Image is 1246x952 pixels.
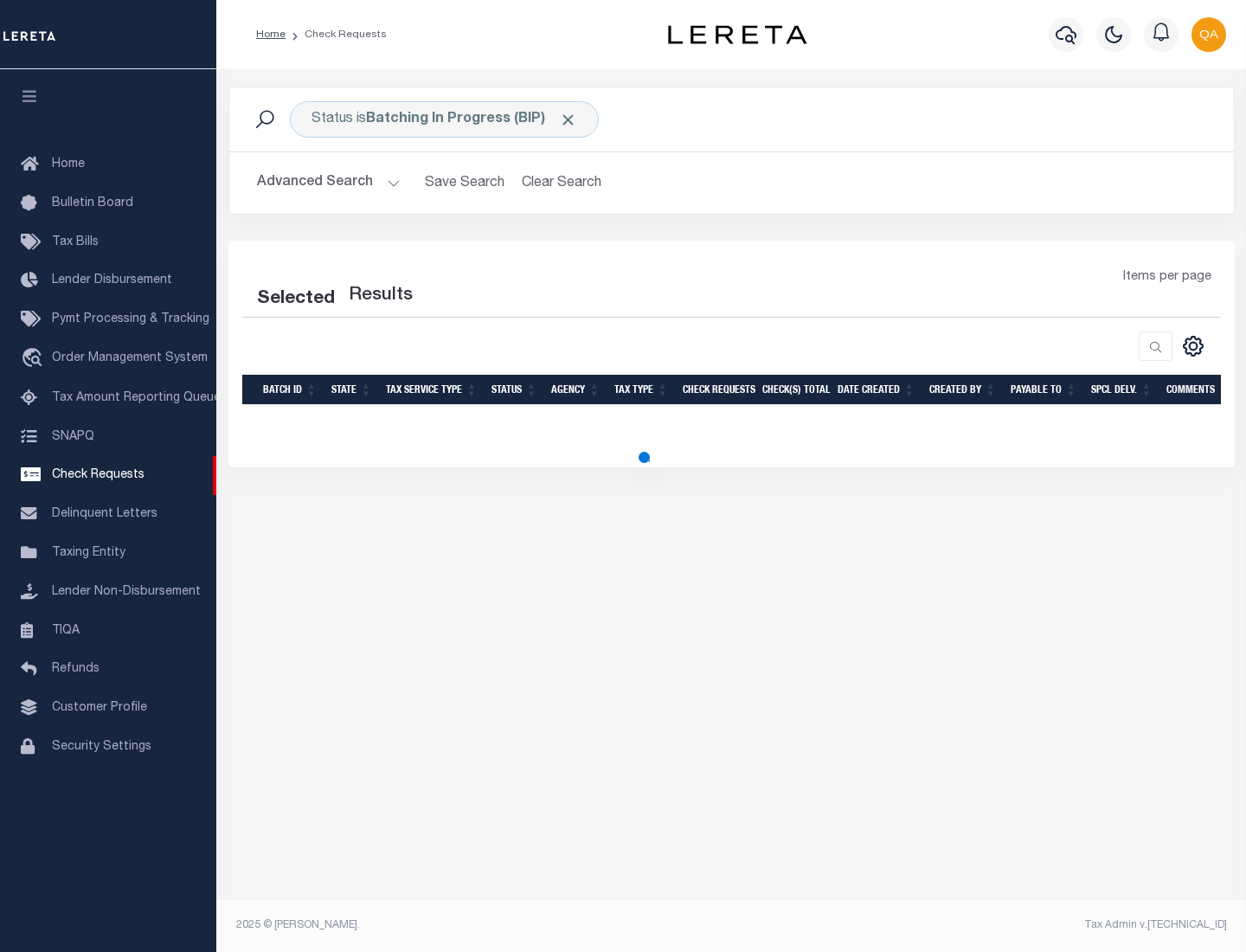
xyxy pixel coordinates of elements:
[286,27,387,42] li: Check Requests
[52,469,145,481] span: Check Requests
[1191,17,1226,52] img: svg+xml;base64,PHN2ZyB4bWxucz0iaHR0cDovL3d3dy53My5vcmcvMjAwMC9zdmciIHBvaW50ZXItZXZlbnRzPSJub25lIi...
[52,313,209,325] span: Pymt Processing & Tracking
[485,375,544,405] th: Status
[1084,375,1159,405] th: Spcl Delv.
[922,375,1004,405] th: Created By
[52,158,85,170] span: Home
[52,702,147,714] span: Customer Profile
[52,392,221,404] span: Tax Amount Reporting Queue
[607,375,676,405] th: Tax Type
[515,166,609,200] button: Clear Search
[256,375,324,405] th: Batch Id
[1004,375,1084,405] th: Payable To
[831,375,922,405] th: Date Created
[52,508,157,520] span: Delinquent Letters
[366,113,577,126] b: Batching In Progress (BIP)
[223,917,732,933] div: 2025 © [PERSON_NAME].
[349,282,413,310] label: Results
[379,375,485,405] th: Tax Service Type
[52,274,172,286] span: Lender Disbursement
[257,166,401,200] button: Advanced Search
[559,111,577,129] span: Click to Remove
[668,25,806,44] img: logo-dark.svg
[544,375,607,405] th: Agency
[52,586,201,598] span: Lender Non-Disbursement
[52,663,100,675] span: Refunds
[256,29,286,40] a: Home
[52,197,133,209] span: Bulletin Board
[1159,375,1237,405] th: Comments
[324,375,379,405] th: State
[52,430,94,442] span: SNAPQ
[21,348,48,370] i: travel_explore
[676,375,755,405] th: Check Requests
[52,236,99,248] span: Tax Bills
[1123,268,1211,287] span: Items per page
[755,375,831,405] th: Check(s) Total
[52,741,151,753] span: Security Settings
[290,101,599,138] div: Click to Edit
[52,352,208,364] span: Order Management System
[744,917,1227,933] div: Tax Admin v.[TECHNICAL_ID]
[414,166,515,200] button: Save Search
[52,624,80,636] span: TIQA
[257,286,335,313] div: Selected
[52,547,125,559] span: Taxing Entity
